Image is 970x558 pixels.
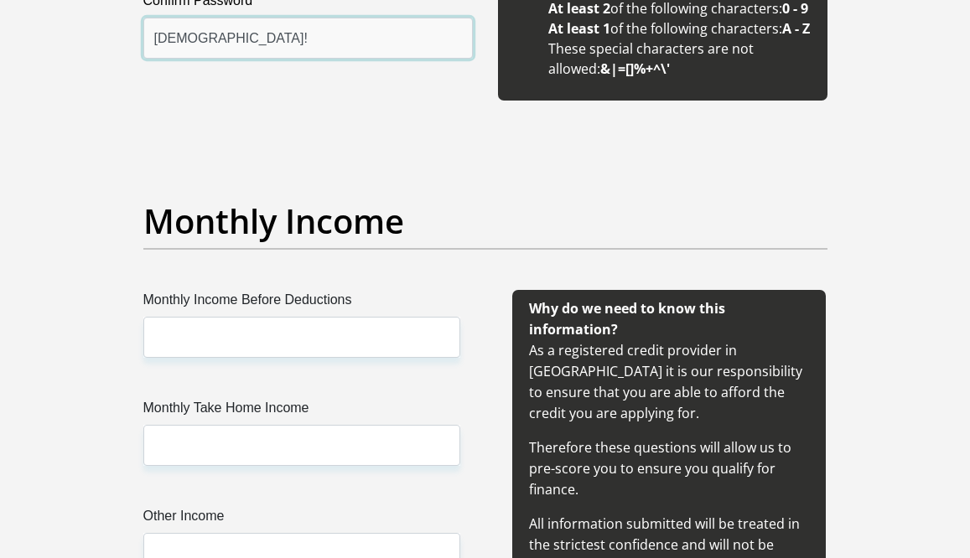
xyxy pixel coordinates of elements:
[548,19,610,38] b: At least 1
[529,299,725,338] b: Why do we need to know this information?
[548,18,811,39] li: of the following characters:
[143,18,473,59] input: Confirm Password
[548,39,811,79] li: These special characters are not allowed:
[600,59,670,78] b: &|=[]%+^\'
[143,201,827,241] h2: Monthly Income
[143,506,460,533] label: Other Income
[143,398,460,425] label: Monthly Take Home Income
[782,19,810,38] b: A - Z
[143,425,460,466] input: Monthly Take Home Income
[143,317,460,358] input: Monthly Income Before Deductions
[143,290,460,317] label: Monthly Income Before Deductions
